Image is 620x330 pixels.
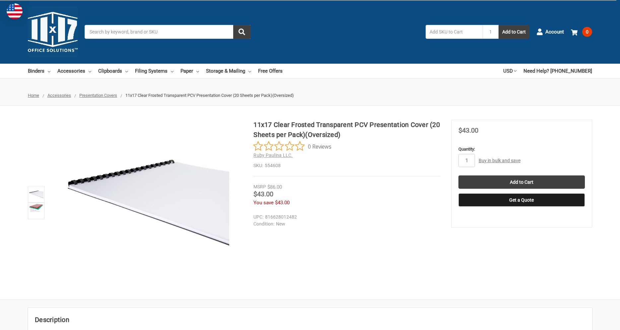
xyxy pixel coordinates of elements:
a: Buy in bulk and save [479,158,520,163]
a: USD [503,64,517,78]
button: Rated 0 out of 5 stars from 0 reviews. Jump to reviews. [253,141,331,151]
span: You save [253,200,274,206]
dd: 816628012482 [253,214,437,221]
span: 0 Reviews [308,141,331,151]
img: duty and tax information for United States [7,3,23,19]
a: Storage & Mailing [206,64,251,78]
a: Binders [28,64,50,78]
h2: Description [35,315,585,325]
span: 0 [582,27,592,37]
div: MSRP [253,183,266,190]
button: Get a Quote [458,193,585,207]
a: Accessories [57,64,91,78]
a: Account [536,23,564,40]
label: Quantity: [458,146,585,153]
dt: UPC: [253,214,263,221]
a: Paper [180,64,199,78]
span: $86.00 [267,184,282,190]
a: Free Offers [258,64,283,78]
a: Presentation Covers [79,93,117,98]
img: 11x17 Clear Frosted Transparent PCV Presentation Cover (20 Sheets per Pack) [29,187,43,202]
dd: New [253,221,437,228]
span: $43.00 [253,190,273,198]
button: Add to Cart [499,25,529,39]
dd: 554608 [253,162,440,169]
a: Need Help? [PHONE_NUMBER] [523,64,592,78]
a: 0 [571,23,592,40]
span: 11x17 Clear Frosted Transparent PCV Presentation Cover (20 Sheets per Pack)(Oversized) [125,93,294,98]
img: 11x17.com [28,7,78,57]
input: Add to Cart [458,175,585,189]
a: Filing Systems [135,64,173,78]
dt: SKU: [253,162,263,169]
a: Ruby Paulina LLC. [253,153,293,158]
a: Accessories [47,93,71,98]
h1: 11x17 Clear Frosted Transparent PCV Presentation Cover (20 Sheets per Pack)(Oversized) [253,120,440,140]
dt: Condition: [253,221,274,228]
img: 11x17 Clear Frosted Transparent PCV Presentation Cover (20 Sheets per Pack) [63,120,229,286]
span: $43.00 [275,200,290,206]
span: $43.00 [458,126,478,134]
input: Search by keyword, brand or SKU [85,25,250,39]
iframe: Google Customer Reviews [565,312,620,330]
a: Clipboards [98,64,128,78]
a: Home [28,93,39,98]
img: 11x17 Clear Frosted Transparent PCV Presentation Cover (20 Sheets per Pack)(Oversized) [29,204,43,212]
span: Account [545,28,564,36]
input: Add SKU to Cart [426,25,483,39]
